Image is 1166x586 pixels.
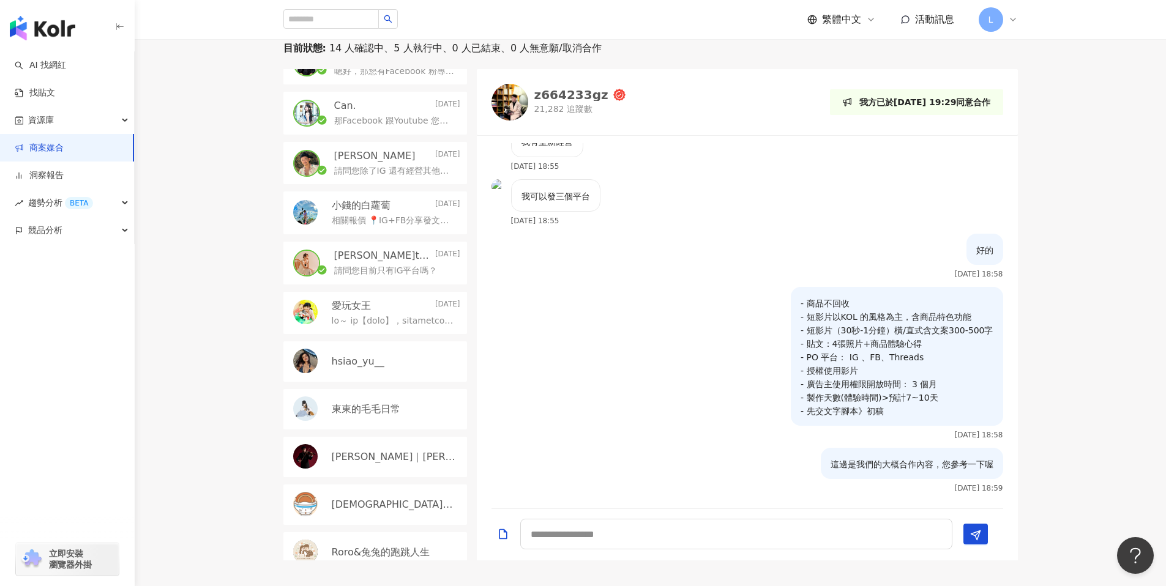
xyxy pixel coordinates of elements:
[294,101,319,125] img: KOL Avatar
[511,162,559,171] p: [DATE] 18:55
[497,519,509,548] button: Add a file
[976,243,993,257] p: 好的
[15,87,55,99] a: 找貼文
[491,84,626,121] a: KOL Avatarz664233gz21,282 追蹤數
[293,492,318,516] img: KOL Avatar
[293,396,318,421] img: KOL Avatar
[15,169,64,182] a: 洞察報告
[293,349,318,373] img: KOL Avatar
[10,16,75,40] img: logo
[20,549,43,569] img: chrome extension
[491,179,506,194] img: KOL Avatar
[435,299,460,313] p: [DATE]
[283,42,326,55] p: 目前狀態 :
[332,498,458,511] p: [DEMOGRAPHIC_DATA]肉飯歸一教
[15,199,23,207] span: rise
[1117,537,1154,574] iframe: Help Scout Beacon - Open
[511,217,559,225] p: [DATE] 18:55
[963,524,988,544] button: Send
[831,458,993,471] p: 這邊是我們的大概合作內容，您參考一下喔
[384,15,392,23] span: search
[332,450,458,464] p: [PERSON_NAME]｜[PERSON_NAME]
[534,89,608,101] div: z664233gz
[28,189,93,217] span: 趨勢分析
[65,197,93,209] div: BETA
[293,444,318,469] img: KOL Avatar
[294,151,319,176] img: KOL Avatar
[955,270,1003,278] p: [DATE] 18:58
[334,149,416,163] p: [PERSON_NAME]
[334,249,433,262] p: [PERSON_NAME]t0128
[859,95,991,109] p: 我方已於[DATE] 19:29同意合作
[49,548,92,570] span: 立即安裝 瀏覽器外掛
[915,13,954,25] span: 活動訊息
[294,251,319,275] img: KOL Avatar
[15,142,64,154] a: 商案媒合
[332,402,400,416] p: 東東的毛毛日常
[293,540,318,564] img: KOL Avatar
[334,65,455,78] p: 嗯好，那您有Facebook 粉專嗎？ 因為我們主要投廣告是在[GEOGRAPHIC_DATA]
[988,13,993,26] span: L
[326,42,602,55] span: 14 人確認中、5 人執行中、0 人已結束、0 人無意願/取消合作
[435,149,460,163] p: [DATE]
[334,115,455,127] p: 那Facebook 跟Youtube 您有嗎？
[955,431,1003,439] p: [DATE] 18:58
[28,217,62,244] span: 競品分析
[334,99,356,113] p: Can.
[332,299,371,313] p: 愛玩女王
[435,199,460,212] p: [DATE]
[15,59,66,72] a: searchAI 找網紅
[334,165,455,177] p: 請問您除了IG 還有經營其他平台嗎？
[332,215,455,227] p: 相關報價 📍IG+FB分享發文各一篇(照片10-15張供選擇)：NT$4500 （限時動態分享附上連結導購+NT$500）30日點擊率曾130萬 📍IG reels 30-60s小短片(同步分享...
[332,546,430,559] p: Roro&兔兔的跑跳人生
[435,249,460,262] p: [DATE]
[521,190,590,203] p: 我可以發三個平台
[801,297,993,418] p: - 商品不回收 - 短影片以KOL 的風格為主，含商品特色功能 - 短影片（30秒-1分鐘）橫/直式含文案300-500字 - 貼文：4張照片+商品體驗心得 - PO 平台： IG 、FB、Th...
[332,315,455,327] p: lo～ ip【dolo】，sitametcon，adipisci，elitseddoeiu，tempori，utl ! etd ：magna://aliquaeni343.adm/ VE ：qu...
[822,13,861,26] span: 繁體中文
[334,265,438,277] p: 請問您目前只有IG平台嗎？
[16,543,119,576] a: chrome extension立即安裝 瀏覽器外掛
[491,84,528,121] img: KOL Avatar
[28,106,54,134] span: 資源庫
[293,300,318,324] img: KOL Avatar
[435,99,460,113] p: [DATE]
[332,199,391,212] p: 小錢的白蘿蔔
[534,103,626,116] p: 21,282 追蹤數
[955,484,1003,492] p: [DATE] 18:59
[293,200,318,224] img: KOL Avatar
[332,355,384,368] p: hsiao_yu__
